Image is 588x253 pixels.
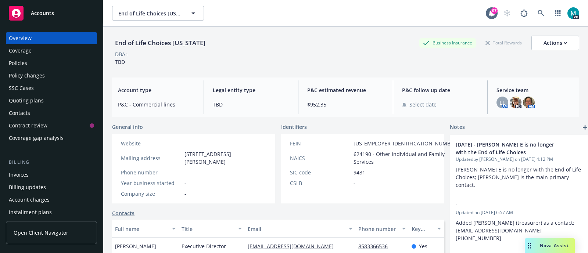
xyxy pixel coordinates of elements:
span: - [184,190,186,198]
span: [PERSON_NAME] E is no longer with the End of Life Choices; [PERSON_NAME] is the main primary cont... [456,166,582,188]
button: Phone number [355,220,408,238]
div: Billing updates [9,181,46,193]
div: NAICS [290,154,351,162]
a: Overview [6,32,97,44]
a: Search [534,6,548,21]
span: [US_EMPLOYER_IDENTIFICATION_NUMBER] [354,140,459,147]
span: TBD [115,58,125,65]
div: 97 [491,7,498,14]
span: [STREET_ADDRESS][PERSON_NAME] [184,150,266,166]
div: Website [121,140,182,147]
span: Executive Director [182,242,226,250]
div: Installment plans [9,206,52,218]
div: Coverage [9,45,32,57]
a: Account charges [6,194,97,206]
div: Policy changes [9,70,45,82]
div: Contacts [9,107,30,119]
span: Legal entity type [213,86,290,94]
img: photo [510,97,521,108]
div: FEIN [290,140,351,147]
span: General info [112,123,143,131]
div: Mailing address [121,154,182,162]
span: - [184,169,186,176]
div: Billing [6,159,97,166]
a: Accounts [6,3,97,24]
span: TBD [213,101,290,108]
div: Key contact [412,225,433,233]
button: Full name [112,220,179,238]
div: Contract review [9,120,47,131]
div: Actions [544,36,567,50]
span: End of Life Choices [US_STATE] [118,10,182,17]
button: Actions [531,36,579,50]
span: [PERSON_NAME] [115,242,156,250]
a: Contacts [6,107,97,119]
div: SSC Cases [9,82,34,94]
div: Phone number [121,169,182,176]
span: Open Client Navigator [14,229,68,236]
div: DBA: - [115,50,129,58]
span: - [354,179,355,187]
a: SSC Cases [6,82,97,94]
span: Added [PERSON_NAME] (treasurer) as a contact: [EMAIL_ADDRESS][DOMAIN_NAME] [PHONE_NUMBER] [456,219,576,242]
span: 624190 - Other Individual and Family Services [354,150,459,166]
a: Coverage [6,45,97,57]
a: Billing updates [6,181,97,193]
span: - [184,179,186,187]
span: 9431 [354,169,365,176]
span: [DATE] - [PERSON_NAME] E is no longer with the End of Life Choices [456,141,564,156]
div: SIC code [290,169,351,176]
div: Year business started [121,179,182,187]
span: P&C estimated revenue [307,86,384,94]
span: Nova Assist [540,242,569,249]
div: Title [182,225,234,233]
div: Coverage gap analysis [9,132,64,144]
a: [EMAIL_ADDRESS][DOMAIN_NAME] [248,243,340,250]
div: Email [248,225,344,233]
div: Phone number [358,225,397,233]
span: Accounts [31,10,54,16]
button: Email [245,220,355,238]
span: Yes [419,242,427,250]
span: Notes [450,123,465,132]
div: Company size [121,190,182,198]
div: Overview [9,32,32,44]
a: Installment plans [6,206,97,218]
a: Coverage gap analysis [6,132,97,144]
span: Updated by [PERSON_NAME] on [DATE] 4:12 PM [456,156,584,163]
button: Nova Assist [525,238,575,253]
a: Policy changes [6,70,97,82]
div: End of Life Choices [US_STATE] [112,38,208,48]
a: Switch app [551,6,565,21]
a: Contract review [6,120,97,131]
a: Quoting plans [6,95,97,106]
div: CSLB [290,179,351,187]
a: Report a Bug [517,6,531,21]
span: $952.35 [307,101,384,108]
div: Invoices [9,169,29,181]
a: Policies [6,57,97,69]
a: 8583366536 [358,243,394,250]
span: P&C follow up date [402,86,479,94]
a: Contacts [112,209,135,217]
img: photo [567,7,579,19]
span: Account type [118,86,195,94]
div: Account charges [9,194,50,206]
span: Select date [409,101,437,108]
div: Policies [9,57,27,69]
span: Updated on [DATE] 6:57 AM [456,209,584,216]
span: LL [499,99,505,106]
div: Full name [115,225,168,233]
button: End of Life Choices [US_STATE] [112,6,204,21]
span: Identifiers [281,123,307,131]
a: Invoices [6,169,97,181]
span: Service team [496,86,573,94]
a: Start snowing [500,6,514,21]
span: P&C - Commercial lines [118,101,195,108]
div: Business Insurance [419,38,476,47]
button: Key contact [409,220,444,238]
button: Title [179,220,245,238]
a: - [184,140,186,147]
div: Total Rewards [482,38,526,47]
span: - [456,200,564,208]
